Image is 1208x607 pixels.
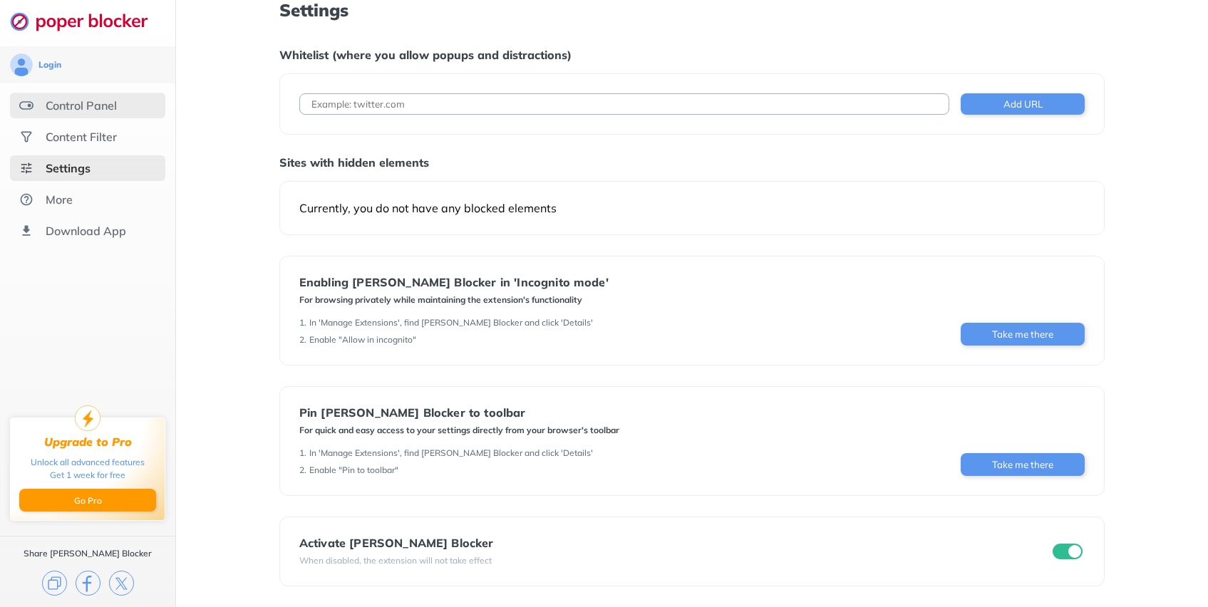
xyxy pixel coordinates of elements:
div: Enabling [PERSON_NAME] Blocker in 'Incognito mode' [299,276,609,289]
div: Currently, you do not have any blocked elements [299,201,1085,215]
button: Take me there [961,453,1085,476]
div: Login [38,59,61,71]
img: avatar.svg [10,53,33,76]
img: logo-webpage.svg [10,11,163,31]
div: Upgrade to Pro [44,435,132,449]
img: features.svg [19,98,33,113]
img: facebook.svg [76,571,100,596]
img: about.svg [19,192,33,207]
div: 1 . [299,447,306,459]
div: Enable "Pin to toolbar" [309,465,398,476]
img: copy.svg [42,571,67,596]
h1: Settings [279,1,1105,19]
div: Settings [46,161,91,175]
div: For quick and easy access to your settings directly from your browser's toolbar [299,425,619,436]
div: Sites with hidden elements [279,155,1105,170]
div: Pin [PERSON_NAME] Blocker to toolbar [299,406,619,419]
div: 2 . [299,465,306,476]
div: More [46,192,73,207]
div: Content Filter [46,130,117,144]
button: Go Pro [19,489,156,512]
div: In 'Manage Extensions', find [PERSON_NAME] Blocker and click 'Details' [309,317,593,328]
img: social.svg [19,130,33,144]
div: Share [PERSON_NAME] Blocker [24,548,152,559]
div: Activate [PERSON_NAME] Blocker [299,536,494,549]
div: Control Panel [46,98,117,113]
img: x.svg [109,571,134,596]
div: 2 . [299,334,306,346]
button: Take me there [961,323,1085,346]
img: upgrade-to-pro.svg [75,405,100,431]
div: Get 1 week for free [50,469,125,482]
img: settings-selected.svg [19,161,33,175]
input: Example: twitter.com [299,93,949,115]
div: When disabled, the extension will not take effect [299,555,494,566]
div: Whitelist (where you allow popups and distractions) [279,48,1105,62]
div: 1 . [299,317,306,328]
div: For browsing privately while maintaining the extension's functionality [299,294,609,306]
button: Add URL [961,93,1085,115]
div: Download App [46,224,126,238]
div: Enable "Allow in incognito" [309,334,416,346]
div: In 'Manage Extensions', find [PERSON_NAME] Blocker and click 'Details' [309,447,593,459]
img: download-app.svg [19,224,33,238]
div: Unlock all advanced features [31,456,145,469]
